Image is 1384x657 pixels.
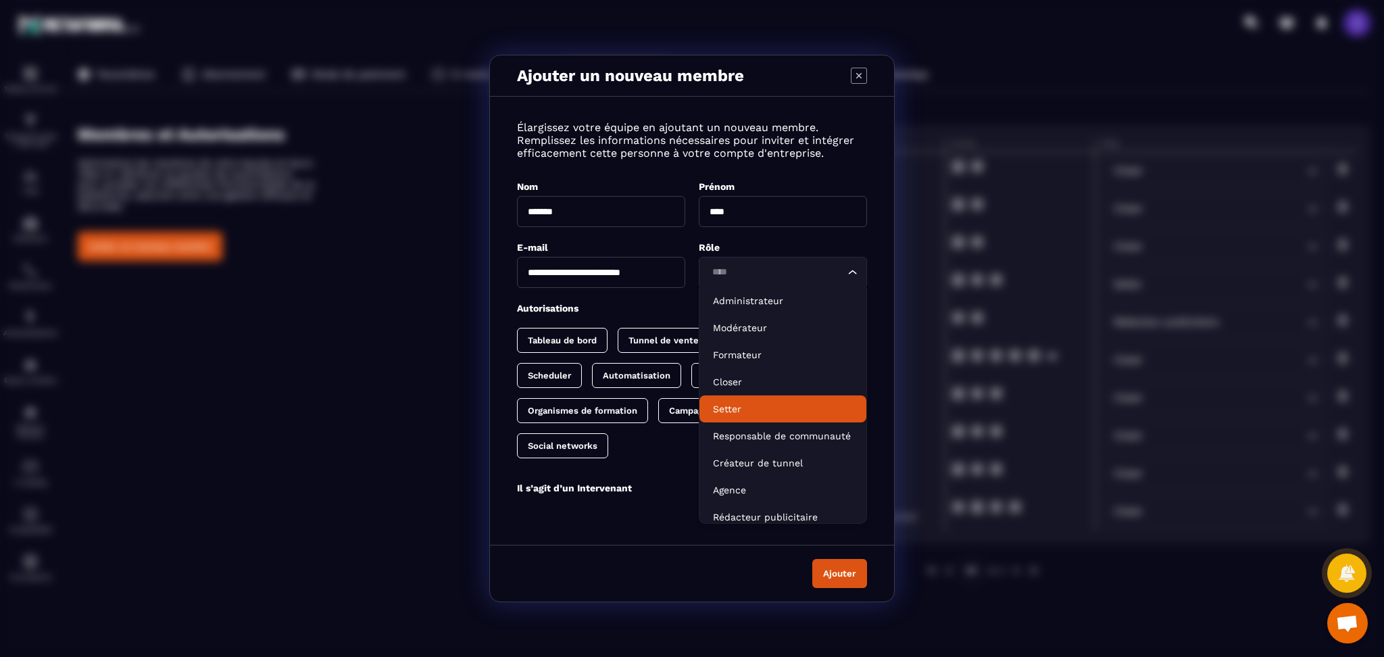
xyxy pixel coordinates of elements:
p: Administrateur [713,294,853,308]
p: Tableau de bord [528,335,597,345]
label: Prénom [699,181,735,192]
p: Responsable de communauté [713,429,853,443]
p: Agence [713,483,853,497]
p: Il s’agit d’un Intervenant [517,483,632,493]
label: E-mail [517,242,548,253]
label: Nom [517,181,538,192]
div: Search for option [699,257,867,288]
button: Ajouter [812,559,867,588]
p: Ajouter un nouveau membre [517,66,744,85]
p: Setter [713,402,853,416]
p: Closer [713,375,853,389]
p: Organismes de formation [528,406,637,416]
p: Automatisation [603,370,670,381]
p: Modérateur [713,321,853,335]
p: Campagne e-mailing [669,406,758,416]
p: Scheduler [528,370,571,381]
label: Autorisations [517,303,578,314]
label: Rôle [699,242,720,253]
p: Formateur [713,348,853,362]
a: Ouvrir le chat [1327,603,1368,643]
p: Social networks [528,441,597,451]
p: Créateur de tunnel [713,456,853,470]
p: Élargissez votre équipe en ajoutant un nouveau membre. Remplissez les informations nécessaires po... [517,121,867,160]
p: Rédacteur publicitaire [713,510,853,524]
p: Tunnel de vente [628,335,699,345]
input: Search for option [708,265,845,280]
